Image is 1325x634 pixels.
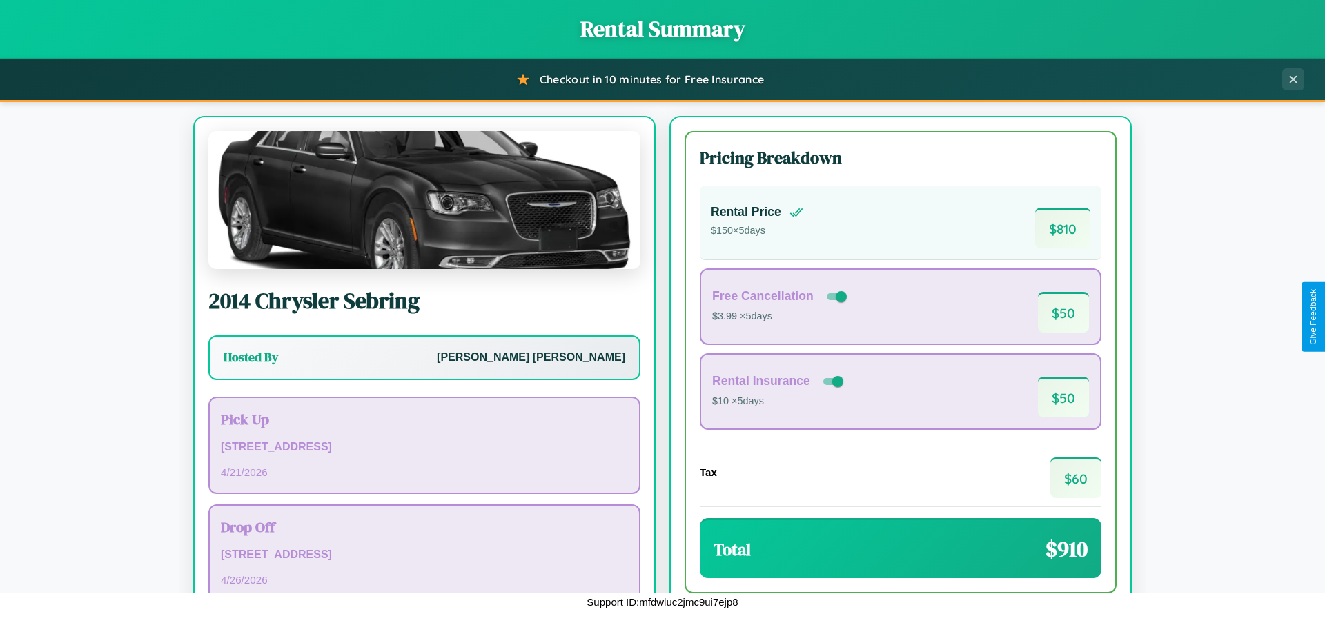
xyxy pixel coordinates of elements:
span: $ 910 [1046,534,1088,564]
p: $ 150 × 5 days [711,222,803,240]
p: $3.99 × 5 days [712,308,850,326]
p: [STREET_ADDRESS] [221,545,628,565]
span: $ 60 [1050,457,1101,498]
h3: Drop Off [221,517,628,537]
h3: Pick Up [221,409,628,429]
span: $ 50 [1038,292,1089,333]
h4: Free Cancellation [712,289,814,304]
p: $10 × 5 days [712,393,846,410]
h2: 2014 Chrysler Sebring [208,286,640,316]
h3: Pricing Breakdown [700,146,1101,169]
h3: Hosted By [224,349,278,366]
p: 4 / 21 / 2026 [221,463,628,482]
h1: Rental Summary [14,14,1311,44]
span: $ 810 [1035,208,1090,248]
div: Give Feedback [1308,289,1318,345]
span: Checkout in 10 minutes for Free Insurance [540,72,764,86]
img: Chrysler Sebring [208,131,640,269]
span: $ 50 [1038,377,1089,417]
p: [STREET_ADDRESS] [221,437,628,457]
p: 4 / 26 / 2026 [221,571,628,589]
h4: Tax [700,466,717,478]
h3: Total [714,538,751,561]
h4: Rental Price [711,205,781,219]
h4: Rental Insurance [712,374,810,388]
p: Support ID: mfdwluc2jmc9ui7ejp8 [587,593,738,611]
p: [PERSON_NAME] [PERSON_NAME] [437,348,625,368]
